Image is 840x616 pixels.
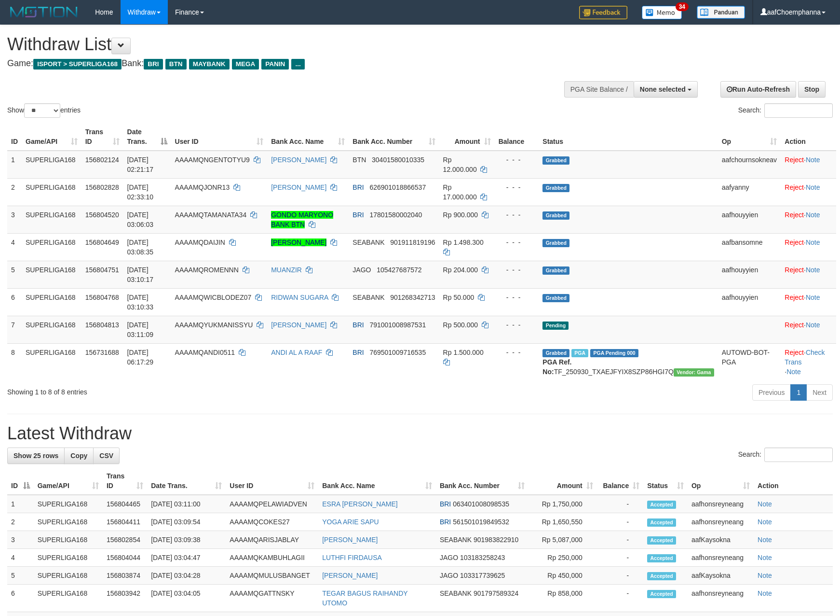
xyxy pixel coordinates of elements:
[440,536,472,544] span: SEABANK
[369,349,426,356] span: Copy 769501009716535 to clipboard
[542,322,569,330] span: Pending
[688,549,754,567] td: aafhonsreyneang
[7,59,550,69] h4: Game: Bank:
[352,211,364,219] span: BRI
[226,513,318,531] td: AAAAMQCOKES27
[439,123,495,151] th: Amount: activate to sort column ascending
[499,182,535,192] div: - - -
[103,567,147,585] td: 156803874
[7,103,81,118] label: Show entries
[436,467,528,495] th: Bank Acc. Number: activate to sort column ascending
[781,343,836,380] td: · ·
[718,288,781,316] td: aafhouyyien
[597,585,643,612] td: -
[171,123,268,151] th: User ID: activate to sort column ascending
[127,321,154,338] span: [DATE] 03:11:09
[175,183,230,191] span: AAAAMQJONR13
[85,211,119,219] span: 156804520
[597,549,643,567] td: -
[271,238,326,246] a: [PERSON_NAME]
[806,211,820,219] a: Note
[718,261,781,288] td: aafhouyyien
[7,5,81,19] img: MOTION_logo.png
[352,266,371,274] span: JAGO
[271,266,302,274] a: MUANZIR
[175,238,225,246] span: AAAAMQDAIJIN
[7,35,550,54] h1: Withdraw List
[127,238,154,256] span: [DATE] 03:08:35
[542,239,569,247] span: Grabbed
[647,590,676,598] span: Accepted
[147,567,226,585] td: [DATE] 03:04:28
[127,294,154,311] span: [DATE] 03:10:33
[7,424,833,443] h1: Latest Withdraw
[127,349,154,366] span: [DATE] 06:17:29
[499,210,535,220] div: - - -
[377,266,421,274] span: Copy 105427687572 to clipboard
[647,536,676,545] span: Accepted
[785,183,804,191] a: Reject
[85,238,119,246] span: 156804649
[720,81,796,98] a: Run Auto-Refresh
[175,266,239,274] span: AAAAMQROMENNN
[542,294,569,302] span: Grabbed
[34,531,103,549] td: SUPERLIGA168
[64,448,94,464] a: Copy
[390,238,435,246] span: Copy 901911819196 to clipboard
[271,294,328,301] a: RIDWAN SUGARA
[440,500,451,508] span: BRI
[7,123,22,151] th: ID
[349,123,439,151] th: Bank Acc. Number: activate to sort column ascending
[806,238,820,246] a: Note
[7,261,22,288] td: 5
[542,184,569,192] span: Grabbed
[781,261,836,288] td: ·
[7,206,22,233] td: 3
[34,467,103,495] th: Game/API: activate to sort column ascending
[22,123,81,151] th: Game/API: activate to sort column ascending
[453,518,509,526] span: Copy 561501019849532 to clipboard
[676,2,689,11] span: 34
[7,549,34,567] td: 4
[590,349,638,357] span: PGA Pending
[22,206,81,233] td: SUPERLIGA168
[271,156,326,164] a: [PERSON_NAME]
[443,183,477,201] span: Rp 17.000.000
[352,183,364,191] span: BRI
[758,572,772,579] a: Note
[271,211,333,228] a: GONDO MARYONO BANK BTN
[369,183,426,191] span: Copy 626901018866537 to clipboard
[790,384,807,401] a: 1
[103,531,147,549] td: 156802854
[7,343,22,380] td: 8
[539,123,718,151] th: Status
[352,321,364,329] span: BRI
[7,316,22,343] td: 7
[34,495,103,513] td: SUPERLIGA168
[781,206,836,233] td: ·
[758,518,772,526] a: Note
[7,178,22,206] td: 2
[806,384,833,401] a: Next
[147,467,226,495] th: Date Trans.: activate to sort column ascending
[785,349,825,366] a: Check Trans
[103,549,147,567] td: 156804044
[647,554,676,562] span: Accepted
[460,554,505,561] span: Copy 103183258243 to clipboard
[271,183,326,191] a: [PERSON_NAME]
[443,156,477,173] span: Rp 12.000.000
[781,316,836,343] td: ·
[786,368,801,376] a: Note
[322,554,382,561] a: LUTHFI FIRDAUSA
[785,238,804,246] a: Reject
[34,567,103,585] td: SUPERLIGA168
[528,495,597,513] td: Rp 1,750,000
[70,452,87,460] span: Copy
[175,156,250,164] span: AAAAMQNGENTOTYU9
[597,531,643,549] td: -
[322,572,378,579] a: [PERSON_NAME]
[232,59,259,70] span: MEGA
[528,531,597,549] td: Rp 5,087,000
[542,266,569,275] span: Grabbed
[781,233,836,261] td: ·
